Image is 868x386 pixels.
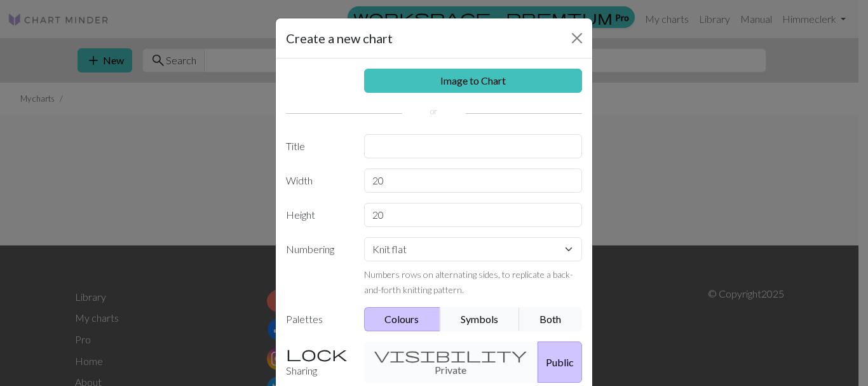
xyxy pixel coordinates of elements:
button: Symbols [440,307,520,331]
label: Width [278,169,356,193]
label: Numbering [278,237,356,297]
a: Image to Chart [364,69,583,93]
button: Colours [364,307,441,331]
button: Close [567,28,587,48]
small: Numbers rows on alternating sides, to replicate a back-and-forth knitting pattern. [364,269,573,295]
label: Sharing [278,341,356,383]
label: Title [278,134,356,158]
label: Palettes [278,307,356,331]
button: Both [519,307,583,331]
button: Public [538,341,582,383]
h5: Create a new chart [286,29,393,48]
label: Height [278,203,356,227]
